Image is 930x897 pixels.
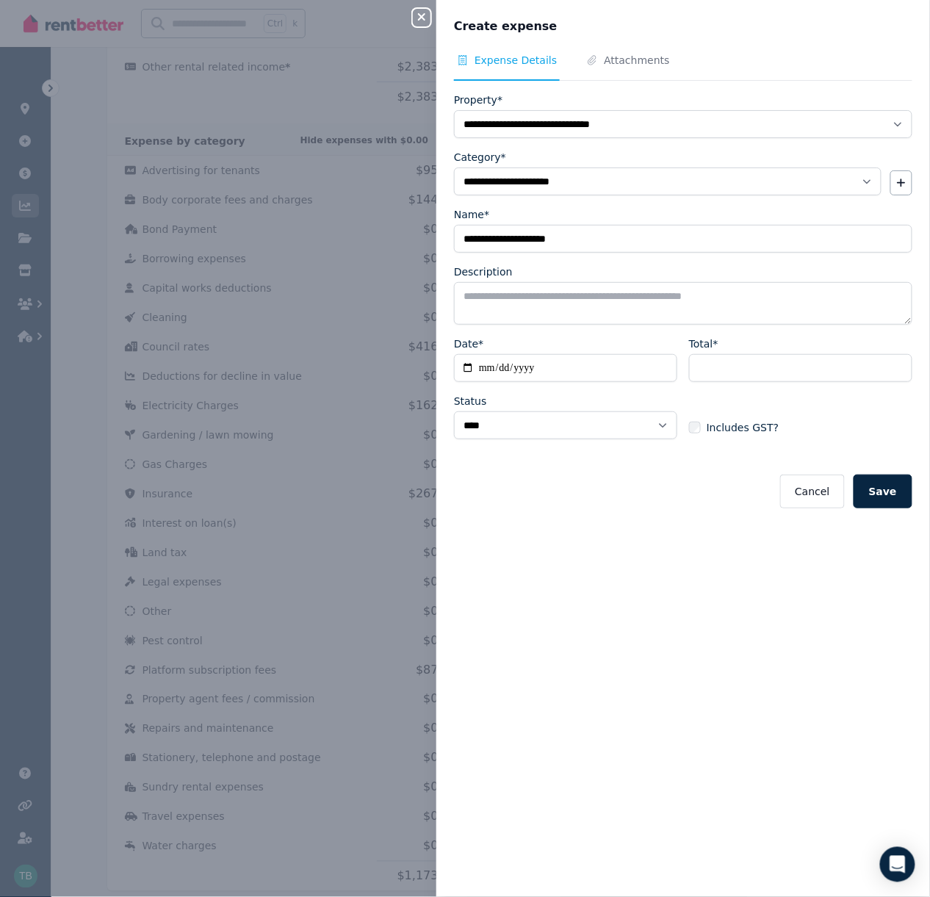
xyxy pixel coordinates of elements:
span: Create expense [454,18,558,35]
span: Includes GST? [707,420,779,435]
button: Cancel [780,475,844,508]
label: Status [454,394,487,408]
div: Open Intercom Messenger [880,847,915,882]
span: Attachments [604,53,669,68]
input: Includes GST? [689,422,701,433]
button: Save [854,475,912,508]
label: Date* [454,336,483,351]
span: Expense Details [475,53,557,68]
label: Description [454,264,513,279]
nav: Tabs [454,53,912,81]
label: Property* [454,93,502,107]
label: Total* [689,336,718,351]
label: Name* [454,207,489,222]
label: Category* [454,150,506,165]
